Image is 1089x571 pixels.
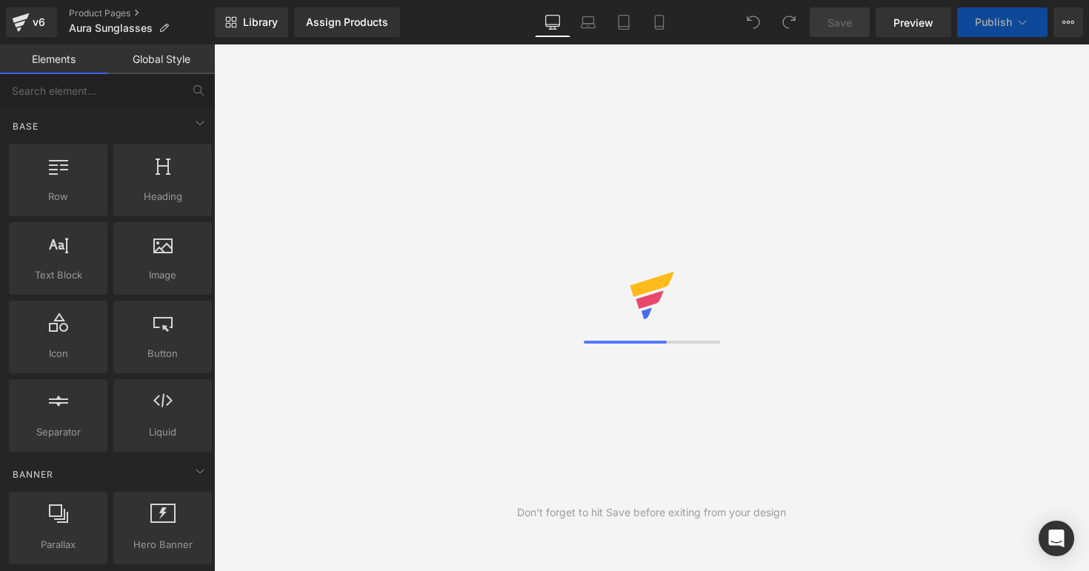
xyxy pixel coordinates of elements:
span: Icon [13,346,103,361]
div: Don't forget to hit Save before exiting from your design [517,504,786,521]
button: Undo [739,7,768,37]
span: Save [827,15,852,30]
span: Liquid [118,424,207,440]
span: Library [243,16,278,29]
span: Text Block [13,267,103,283]
span: Base [11,119,40,133]
a: Preview [876,7,951,37]
div: Open Intercom Messenger [1039,521,1074,556]
span: Preview [893,15,933,30]
button: More [1053,7,1083,37]
a: Tablet [606,7,642,37]
button: Publish [957,7,1048,37]
a: v6 [6,7,57,37]
span: Heading [118,189,207,204]
span: Publish [975,16,1012,28]
a: New Library [215,7,288,37]
span: Aura Sunglasses [69,22,153,34]
span: Separator [13,424,103,440]
span: Row [13,189,103,204]
span: Parallax [13,537,103,552]
span: Banner [11,467,55,481]
span: Button [118,346,207,361]
a: Product Pages [69,7,215,19]
a: Global Style [107,44,215,74]
div: v6 [30,13,48,32]
a: Mobile [642,7,677,37]
a: Laptop [570,7,606,37]
span: Hero Banner [118,537,207,552]
button: Redo [774,7,804,37]
div: Assign Products [306,16,388,28]
span: Image [118,267,207,283]
a: Desktop [535,7,570,37]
